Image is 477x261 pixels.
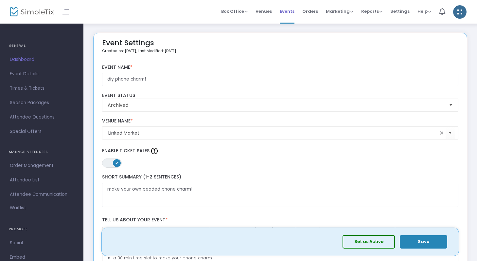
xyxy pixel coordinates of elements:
span: clear [438,129,446,137]
button: Save [400,235,447,249]
img: question-mark [151,148,158,154]
span: Attendee List [10,176,74,184]
span: Event Details [10,70,74,78]
span: Orders [302,3,318,20]
span: Settings [390,3,410,20]
span: Reports [361,8,382,14]
span: Venues [256,3,272,20]
span: Dashboard [10,55,74,64]
span: Order Management [10,161,74,170]
div: Event Settings [102,36,176,56]
h4: GENERAL [9,39,75,52]
input: Enter Event Name [102,73,459,86]
span: Season Packages [10,99,74,107]
span: Attendee Questions [10,113,74,121]
input: Select Venue [108,130,438,137]
span: Short Summary (1-2 Sentences) [102,174,181,180]
label: Event Status [102,93,459,99]
span: Events [280,3,294,20]
h4: PROMOTE [9,223,75,236]
span: Times & Tickets [10,84,74,93]
button: Set as Active [343,235,395,249]
span: Box Office [221,8,248,14]
span: Social [10,239,74,247]
label: Tell us about your event [99,214,462,227]
span: Archived [108,102,444,108]
span: Waitlist [10,205,26,211]
h4: MANAGE ATTENDEES [9,145,75,158]
button: Select [446,126,455,140]
button: Select [446,99,455,111]
span: Help [417,8,431,14]
span: Marketing [326,8,353,14]
span: Attendee Communication [10,190,74,199]
label: Venue Name [102,118,459,124]
span: Special Offers [10,127,74,136]
p: Created on: [DATE] [102,48,176,54]
label: Enable Ticket Sales [102,146,459,156]
span: ON [115,161,118,164]
div: Editor toolbar [102,227,459,240]
label: Event Name [102,65,459,70]
span: , Last Modified: [DATE] [136,48,176,53]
